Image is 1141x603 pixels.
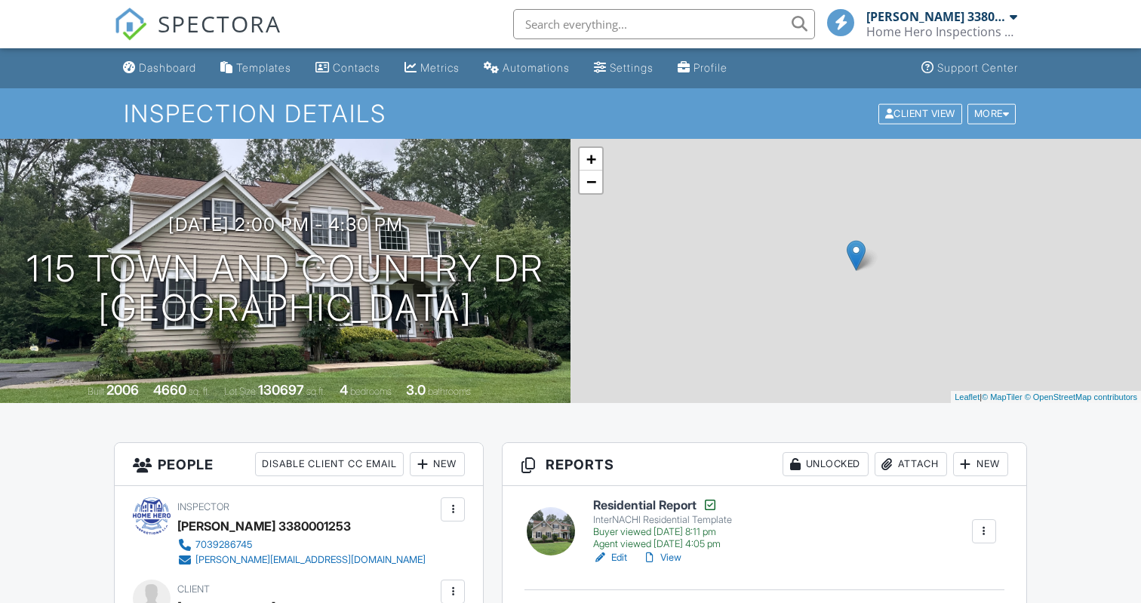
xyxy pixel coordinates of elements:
div: Templates [236,61,291,74]
a: Leaflet [955,392,980,401]
a: Dashboard [117,54,202,82]
h1: 115 Town and Country Dr [GEOGRAPHIC_DATA] [26,249,544,329]
div: Support Center [937,61,1018,74]
div: [PERSON_NAME] 3380001253 [177,515,351,537]
span: bedrooms [350,386,392,397]
img: The Best Home Inspection Software - Spectora [114,8,147,41]
div: Settings [610,61,654,74]
a: View [642,550,681,565]
a: Templates [214,54,297,82]
span: Inspector [177,501,229,512]
div: Metrics [420,61,460,74]
div: InterNACHI Residential Template [593,514,732,526]
a: SPECTORA [114,20,281,52]
span: sq. ft. [189,386,210,397]
div: 130697 [258,382,304,398]
a: © OpenStreetMap contributors [1025,392,1137,401]
a: Automations (Basic) [478,54,576,82]
a: Company Profile [672,54,733,82]
span: Client [177,583,210,595]
a: Zoom in [580,148,602,171]
div: New [410,452,465,476]
div: | [951,391,1141,404]
div: Client View [878,103,962,124]
a: © MapTiler [982,392,1023,401]
h3: People [115,443,483,486]
a: Edit [593,550,627,565]
div: Attach [875,452,947,476]
div: Buyer viewed [DATE] 8:11 pm [593,526,732,538]
span: sq.ft. [306,386,325,397]
h3: [DATE] 2:00 pm - 4:30 pm [168,214,403,235]
a: 7039286745 [177,537,426,552]
input: Search everything... [513,9,815,39]
a: Support Center [915,54,1024,82]
div: [PERSON_NAME][EMAIL_ADDRESS][DOMAIN_NAME] [195,554,426,566]
h6: Residential Report [593,497,732,512]
div: New [953,452,1008,476]
div: 2006 [106,382,139,398]
a: Settings [588,54,660,82]
span: bathrooms [428,386,471,397]
div: Agent viewed [DATE] 4:05 pm [593,538,732,550]
div: Dashboard [139,61,196,74]
a: [PERSON_NAME][EMAIL_ADDRESS][DOMAIN_NAME] [177,552,426,568]
div: 4660 [153,382,186,398]
span: Lot Size [224,386,256,397]
div: Unlocked [783,452,869,476]
span: Built [88,386,104,397]
a: Contacts [309,54,386,82]
a: Metrics [398,54,466,82]
div: 7039286745 [195,539,252,551]
div: Profile [694,61,727,74]
div: 4 [340,382,348,398]
h3: Reports [503,443,1026,486]
div: Automations [503,61,570,74]
span: SPECTORA [158,8,281,39]
div: Disable Client CC Email [255,452,404,476]
a: Residential Report InterNACHI Residential Template Buyer viewed [DATE] 8:11 pm Agent viewed [DATE... [593,497,732,550]
div: 3.0 [406,382,426,398]
a: Client View [877,107,966,118]
h1: Inspection Details [124,100,1017,127]
div: More [967,103,1016,124]
div: Contacts [333,61,380,74]
div: Home Hero Inspections LLC - VA LIC. 3380001253 [866,24,1017,39]
a: Zoom out [580,171,602,193]
div: [PERSON_NAME] 3380001253 [866,9,1006,24]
